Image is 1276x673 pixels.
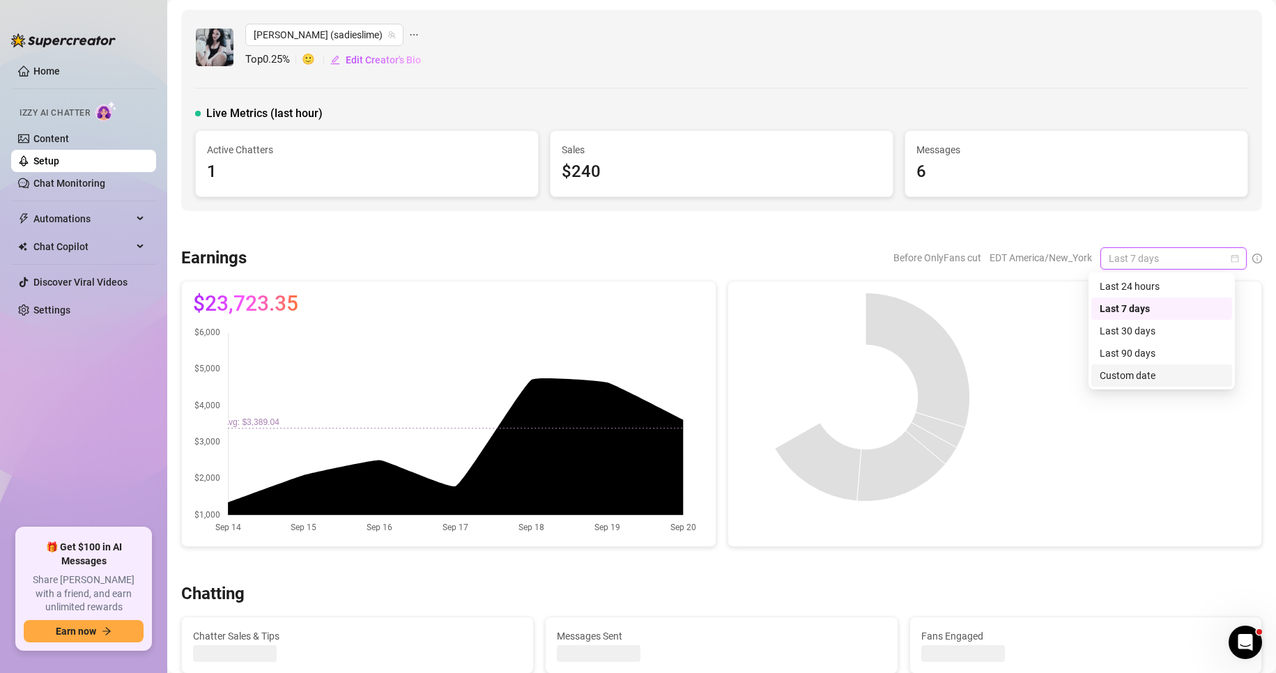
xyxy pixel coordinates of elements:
span: Sadie (sadieslime) [254,24,395,45]
span: Last 7 days [1109,248,1238,269]
a: Discover Viral Videos [33,277,128,288]
a: Content [33,133,69,144]
a: Setup [33,155,59,167]
span: $23,723.35 [193,293,298,315]
div: Last 90 days [1100,346,1224,361]
div: 1 [207,159,527,185]
span: edit [330,55,340,65]
span: Live Metrics (last hour) [206,105,323,122]
div: Last 30 days [1091,320,1232,342]
span: Fans Engaged [921,628,1250,644]
img: Sadie [196,29,233,66]
button: Earn nowarrow-right [24,620,144,642]
a: Settings [33,304,70,316]
a: Home [33,65,60,77]
iframe: Intercom live chat [1229,626,1262,659]
div: Last 90 days [1091,342,1232,364]
span: Messages [916,142,1236,157]
img: logo-BBDzfeDw.svg [11,33,116,47]
span: Before OnlyFans cut [893,247,981,268]
span: 🙂 [302,52,330,68]
h3: Earnings [181,247,247,270]
span: Active Chatters [207,142,527,157]
span: arrow-right [102,626,112,636]
span: info-circle [1252,254,1262,263]
span: Top 0.25 % [245,52,302,68]
span: Earn now [56,626,96,637]
div: $240 [562,159,882,185]
span: Automations [33,208,132,230]
span: Share [PERSON_NAME] with a friend, and earn unlimited rewards [24,573,144,614]
span: team [387,31,396,39]
span: calendar [1231,254,1239,263]
div: Last 7 days [1091,297,1232,320]
div: Last 24 hours [1091,275,1232,297]
img: Chat Copilot [18,242,27,252]
span: Sales [562,142,882,157]
span: EDT America/New_York [990,247,1092,268]
span: Izzy AI Chatter [20,107,90,120]
div: Custom date [1100,368,1224,383]
div: Last 7 days [1100,301,1224,316]
span: 🎁 Get $100 in AI Messages [24,541,144,568]
div: Last 24 hours [1100,279,1224,294]
a: Chat Monitoring [33,178,105,189]
div: 6 [916,159,1236,185]
span: ellipsis [409,24,419,46]
div: Last 30 days [1100,323,1224,339]
span: Chat Copilot [33,235,132,258]
span: Messages Sent [557,628,886,644]
button: Edit Creator's Bio [330,49,422,71]
span: Chatter Sales & Tips [193,628,522,644]
h3: Chatting [181,583,245,605]
span: Edit Creator's Bio [346,54,421,65]
div: Custom date [1091,364,1232,387]
span: thunderbolt [18,213,29,224]
img: AI Chatter [95,101,117,121]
